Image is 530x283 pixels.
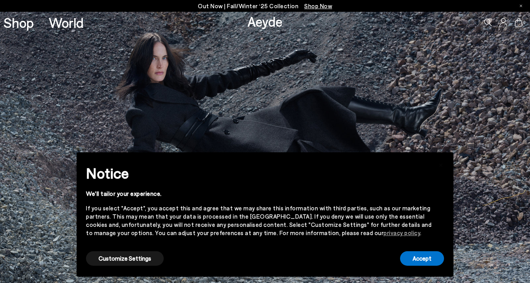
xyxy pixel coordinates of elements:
[384,229,420,236] a: privacy policy
[86,204,431,237] div: If you select "Accept", you accept this and agree that we may share this information with third p...
[400,251,444,266] button: Accept
[86,251,164,266] button: Customize Settings
[438,158,444,170] span: ×
[86,190,431,198] div: We'll tailor your experience.
[86,163,431,183] h2: Notice
[431,155,450,173] button: Close this notice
